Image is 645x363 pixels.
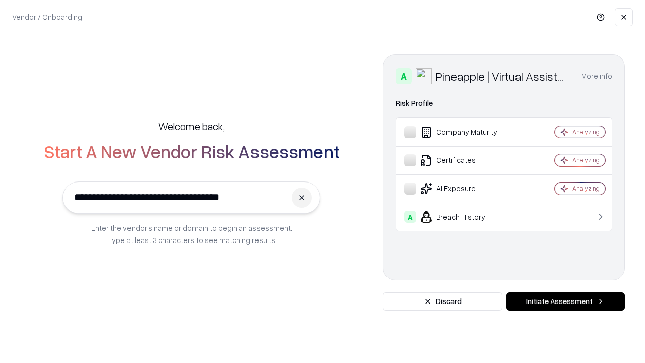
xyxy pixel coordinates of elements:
img: Pineapple | Virtual Assistant Agency [416,68,432,84]
div: Analyzing [572,156,600,164]
p: Enter the vendor’s name or domain to begin an assessment. Type at least 3 characters to see match... [91,222,292,246]
div: Breach History [404,211,525,223]
button: More info [581,67,612,85]
p: Vendor / Onboarding [12,12,82,22]
div: Pineapple | Virtual Assistant Agency [436,68,569,84]
button: Discard [383,292,502,311]
div: AI Exposure [404,183,525,195]
h2: Start A New Vendor Risk Assessment [44,141,340,161]
div: Certificates [404,154,525,166]
div: Analyzing [572,128,600,136]
div: A [404,211,416,223]
div: Company Maturity [404,126,525,138]
button: Initiate Assessment [506,292,625,311]
div: Risk Profile [396,97,612,109]
h5: Welcome back, [158,119,225,133]
div: Analyzing [572,184,600,193]
div: A [396,68,412,84]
